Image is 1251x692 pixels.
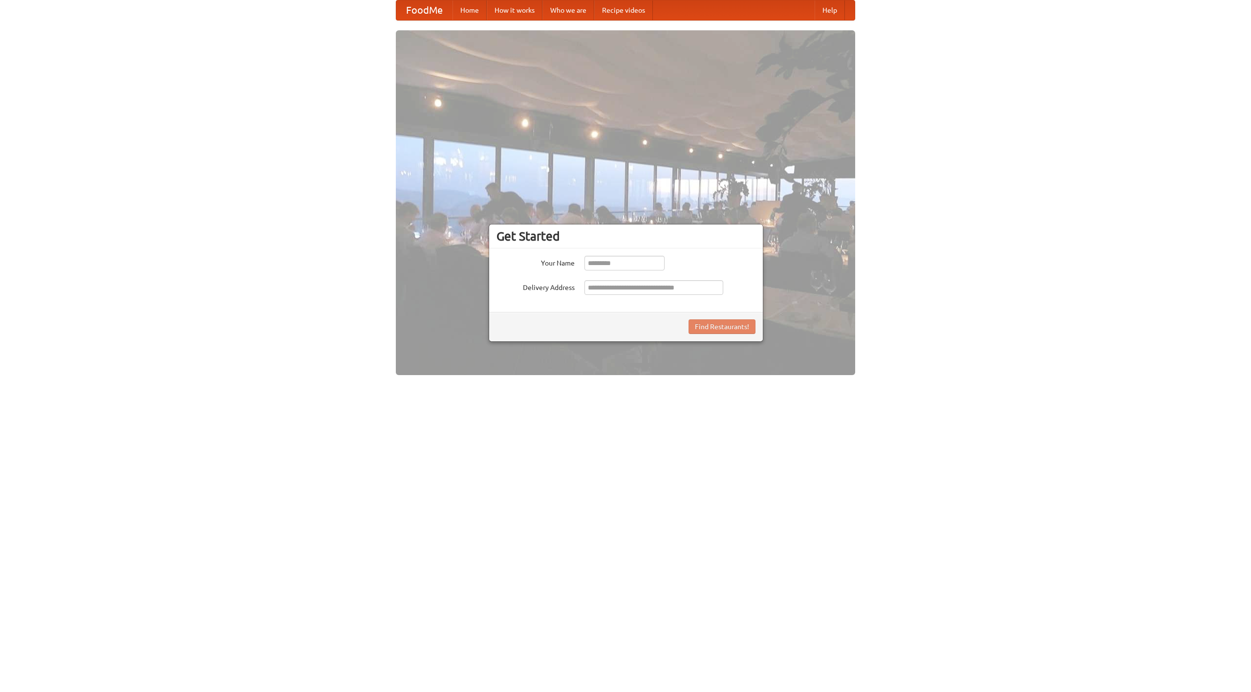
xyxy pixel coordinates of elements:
a: FoodMe [396,0,453,20]
a: How it works [487,0,542,20]
label: Your Name [496,256,575,268]
h3: Get Started [496,229,755,244]
a: Help [815,0,845,20]
button: Find Restaurants! [689,319,755,334]
a: Home [453,0,487,20]
label: Delivery Address [496,280,575,292]
a: Recipe videos [594,0,653,20]
a: Who we are [542,0,594,20]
